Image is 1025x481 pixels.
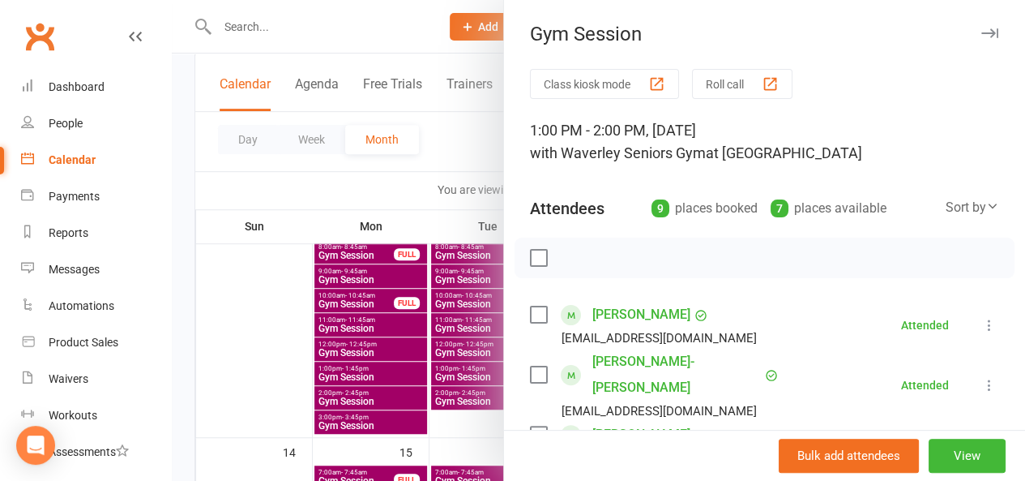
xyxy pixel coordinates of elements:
[21,178,171,215] a: Payments
[21,69,171,105] a: Dashboard
[16,426,55,465] div: Open Intercom Messenger
[530,144,706,161] span: with Waverley Seniors Gym
[49,336,118,349] div: Product Sales
[49,409,97,422] div: Workouts
[592,302,690,328] a: [PERSON_NAME]
[901,380,949,391] div: Attended
[779,439,919,473] button: Bulk add attendees
[592,422,690,448] a: [PERSON_NAME]
[49,263,100,276] div: Messages
[651,197,758,220] div: places booked
[530,69,679,99] button: Class kiosk mode
[49,80,105,93] div: Dashboard
[21,361,171,397] a: Waivers
[21,288,171,324] a: Automations
[592,349,761,401] a: [PERSON_NAME]-[PERSON_NAME]
[21,142,171,178] a: Calendar
[562,401,757,422] div: [EMAIL_ADDRESS][DOMAIN_NAME]
[562,328,757,349] div: [EMAIL_ADDRESS][DOMAIN_NAME]
[901,320,949,331] div: Attended
[49,117,83,130] div: People
[530,197,604,220] div: Attendees
[771,200,788,217] div: 7
[21,105,171,142] a: People
[21,324,171,361] a: Product Sales
[49,226,88,239] div: Reports
[49,190,100,203] div: Payments
[504,23,1025,45] div: Gym Session
[946,197,999,218] div: Sort by
[530,119,999,165] div: 1:00 PM - 2:00 PM, [DATE]
[49,153,96,166] div: Calendar
[651,200,669,217] div: 9
[771,197,886,220] div: places available
[21,251,171,288] a: Messages
[21,215,171,251] a: Reports
[19,16,60,57] a: Clubworx
[49,299,114,312] div: Automations
[21,397,171,434] a: Workouts
[929,439,1006,473] button: View
[706,144,862,161] span: at [GEOGRAPHIC_DATA]
[49,372,88,385] div: Waivers
[692,69,792,99] button: Roll call
[49,445,129,458] div: Assessments
[21,434,171,470] a: Assessments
